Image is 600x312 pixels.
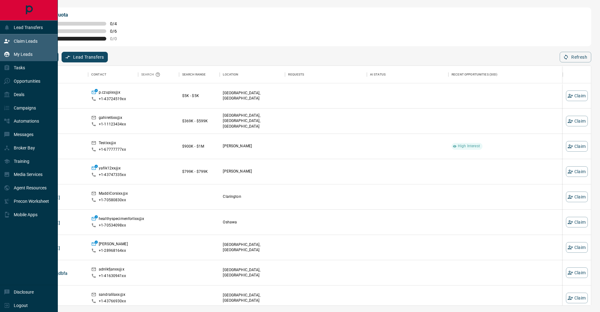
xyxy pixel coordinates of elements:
div: Location [220,66,285,83]
div: Requests [285,66,367,83]
p: +1- 11123434xx [99,122,126,127]
button: Refresh [560,52,591,62]
button: Lead Transfers [62,52,108,62]
button: Claim [566,217,588,227]
p: Clarington [223,194,282,199]
p: $5K - $5K [182,93,217,99]
p: sandralilaxx@x [99,292,125,299]
button: Claim [566,141,588,152]
button: Claim [566,192,588,202]
p: p.czupixx@x [99,90,120,96]
p: gahiret6xx@x [99,115,122,122]
p: healthyspecimenforlixx@x [99,216,144,223]
p: $900K - $1M [182,144,217,149]
div: Recent Opportunities (30d) [448,66,563,83]
p: MaddiCorsixx@x [99,191,128,197]
p: [PERSON_NAME] [223,144,282,149]
div: Requests [288,66,304,83]
div: Contact [91,66,106,83]
div: AI Status [367,66,448,83]
div: Search Range [179,66,220,83]
button: Claim [566,267,588,278]
span: 0 / 6 [110,29,124,34]
button: Claim [566,116,588,126]
p: $799K - $799K [182,169,217,174]
p: +1- 43747335xx [99,172,126,178]
p: My Daily Quota [34,11,124,19]
p: +1- 41630941xx [99,273,126,279]
div: Contact [88,66,138,83]
div: Search [141,66,162,83]
p: [GEOGRAPHIC_DATA], [GEOGRAPHIC_DATA] [223,242,282,253]
p: [GEOGRAPHIC_DATA], [GEOGRAPHIC_DATA] [223,293,282,303]
button: Claim [566,242,588,253]
p: +1- 70580830xx [99,197,126,203]
p: yafik12xx@x [99,166,121,172]
button: Claim [566,293,588,303]
p: Oshawa [223,220,282,225]
span: 0 / 4 [110,21,124,26]
div: AI Status [370,66,386,83]
p: [GEOGRAPHIC_DATA], [GEOGRAPHIC_DATA] [223,267,282,278]
p: [PERSON_NAME] [223,169,282,174]
p: [GEOGRAPHIC_DATA], [GEOGRAPHIC_DATA] [223,90,282,101]
button: Claim [566,90,588,101]
div: Recent Opportunities (30d) [452,66,497,83]
p: [PERSON_NAME] [99,241,128,248]
p: Testixx@x [99,140,116,147]
p: adnlkfjanxx@x [99,267,124,273]
p: +1- 70534098xx [99,223,126,228]
div: Name [23,66,88,83]
span: High Interest [455,144,482,149]
p: $369K - $599K [182,118,217,124]
p: [GEOGRAPHIC_DATA], [GEOGRAPHIC_DATA], [GEOGRAPHIC_DATA] [223,113,282,129]
div: Search Range [182,66,206,83]
div: Location [223,66,238,83]
span: 0 / 0 [110,36,124,41]
p: +1- 43724519xx [99,96,126,102]
p: +1- 67777777xx [99,147,126,152]
p: +1- 28968164xx [99,248,126,253]
button: Claim [566,166,588,177]
p: +1- 43766930xx [99,299,126,304]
